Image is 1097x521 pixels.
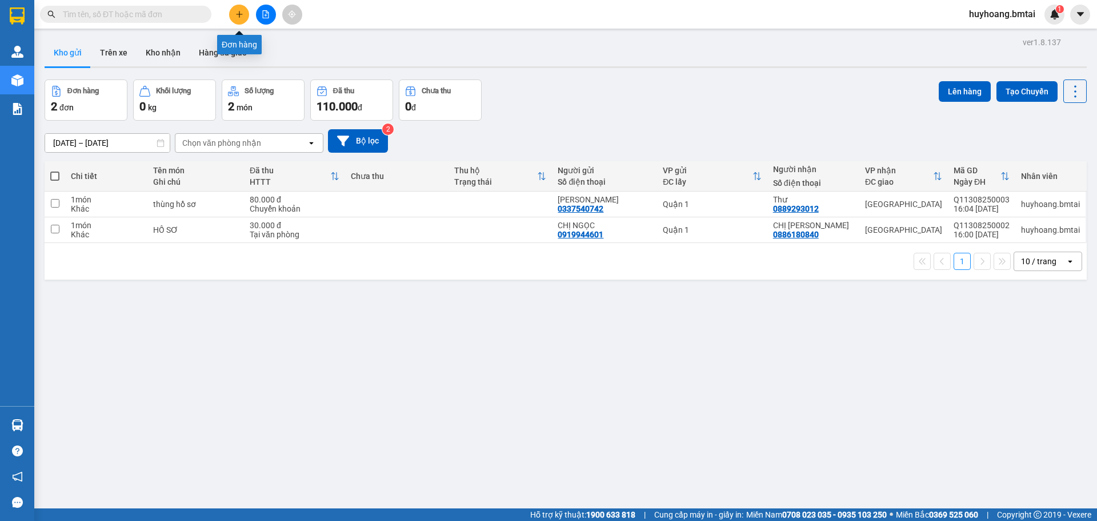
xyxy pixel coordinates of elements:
div: CHỊ NGỌC [558,221,651,230]
div: thùng hồ sơ [153,200,239,209]
span: search [47,10,55,18]
span: file-add [262,10,270,18]
span: message [12,497,23,508]
div: 16:00 [DATE] [954,230,1010,239]
span: huyhoang.bmtai [960,7,1044,21]
div: Người gửi [558,166,651,175]
span: 0 [405,100,411,113]
img: logo-vxr [10,7,25,25]
div: Nhân viên [1021,172,1080,181]
div: Chọn văn phòng nhận [182,137,261,149]
div: HỒ SƠ [153,225,239,234]
div: Khác [71,204,141,213]
div: VP gửi [663,166,752,175]
button: Bộ lọc [328,129,388,153]
div: ĐC lấy [663,177,752,186]
div: huyhoang.bmtai [1021,225,1080,234]
div: Quận 1 [663,225,762,234]
span: đ [411,103,416,112]
div: Đã thu [250,166,330,175]
span: copyright [1034,511,1042,519]
div: [GEOGRAPHIC_DATA] [865,200,942,209]
button: Kho nhận [137,39,190,66]
div: 16:04 [DATE] [954,204,1010,213]
img: solution-icon [11,103,23,115]
span: Hỗ trợ kỹ thuật: [530,508,635,521]
button: caret-down [1070,5,1090,25]
span: đ [358,103,362,112]
svg: open [307,138,316,148]
button: Khối lượng0kg [133,79,216,121]
span: plus [235,10,243,18]
span: aim [288,10,296,18]
div: Chuyển khoản [250,204,339,213]
th: Toggle SortBy [948,161,1015,192]
div: Khác [71,230,141,239]
div: HTTT [250,177,330,186]
div: Chi tiết [71,172,141,181]
span: 110.000 [317,100,358,113]
div: Tại văn phòng [250,230,339,239]
svg: open [1066,257,1075,266]
div: Ngày ĐH [954,177,1000,186]
div: Chưa thu [351,172,443,181]
div: [GEOGRAPHIC_DATA] [865,225,942,234]
th: Toggle SortBy [244,161,345,192]
span: ⚪️ [890,512,893,517]
div: 1 món [71,221,141,230]
div: Ghi chú [153,177,239,186]
span: 0 [139,100,146,113]
img: warehouse-icon [11,74,23,86]
button: 1 [954,253,971,270]
button: Trên xe [91,39,137,66]
div: Q11308250003 [954,195,1010,204]
div: 80.000 đ [250,195,339,204]
button: Lên hàng [939,81,991,102]
div: Số điện thoại [773,178,854,188]
div: Đã thu [333,87,354,95]
span: 1 [1058,5,1062,13]
th: Toggle SortBy [449,161,552,192]
button: aim [282,5,302,25]
button: plus [229,5,249,25]
div: ver 1.8.137 [1023,36,1061,49]
span: Cung cấp máy in - giấy in: [654,508,743,521]
div: Thu hộ [454,166,537,175]
button: file-add [256,5,276,25]
button: Chưa thu0đ [399,79,482,121]
div: Số lượng [245,87,274,95]
img: warehouse-icon [11,46,23,58]
div: 0886180840 [773,230,819,239]
strong: 0369 525 060 [929,510,978,519]
button: Đơn hàng2đơn [45,79,127,121]
div: Chưa thu [422,87,451,95]
sup: 2 [382,124,394,135]
span: | [987,508,988,521]
img: icon-new-feature [1050,9,1060,19]
span: Miền Bắc [896,508,978,521]
span: món [237,103,253,112]
span: | [644,508,646,521]
span: Miền Nam [746,508,887,521]
div: CHỊ DUNG [773,221,854,230]
div: Tên món [153,166,239,175]
div: 30.000 đ [250,221,339,230]
th: Toggle SortBy [657,161,767,192]
span: notification [12,471,23,482]
span: 2 [51,100,57,113]
div: Trạng thái [454,177,537,186]
button: Số lượng2món [222,79,305,121]
div: Quận 1 [663,200,762,209]
strong: 1900 633 818 [586,510,635,519]
sup: 1 [1056,5,1064,13]
img: warehouse-icon [11,419,23,431]
span: caret-down [1075,9,1086,19]
button: Kho gửi [45,39,91,66]
div: Đơn hàng [67,87,99,95]
div: 0919944601 [558,230,603,239]
div: Linh [558,195,651,204]
span: 2 [228,100,234,113]
input: Tìm tên, số ĐT hoặc mã đơn [63,8,198,21]
th: Toggle SortBy [859,161,948,192]
div: 0337540742 [558,204,603,213]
